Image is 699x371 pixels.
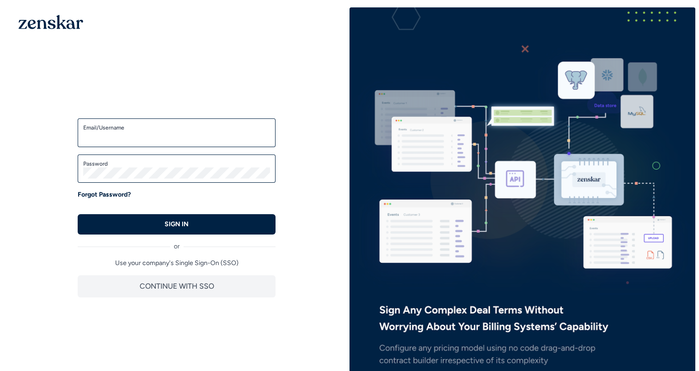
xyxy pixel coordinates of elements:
[78,235,276,251] div: or
[78,259,276,268] p: Use your company's Single Sign-On (SSO)
[78,275,276,297] button: CONTINUE WITH SSO
[83,124,270,131] label: Email/Username
[78,214,276,235] button: SIGN IN
[78,190,131,199] a: Forgot Password?
[165,220,189,229] p: SIGN IN
[18,15,83,29] img: 1OGAJ2xQqyY4LXKgY66KYq0eOWRCkrZdAb3gUhuVAqdWPZE9SRJmCz+oDMSn4zDLXe31Ii730ItAGKgCKgCCgCikA4Av8PJUP...
[83,160,270,167] label: Password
